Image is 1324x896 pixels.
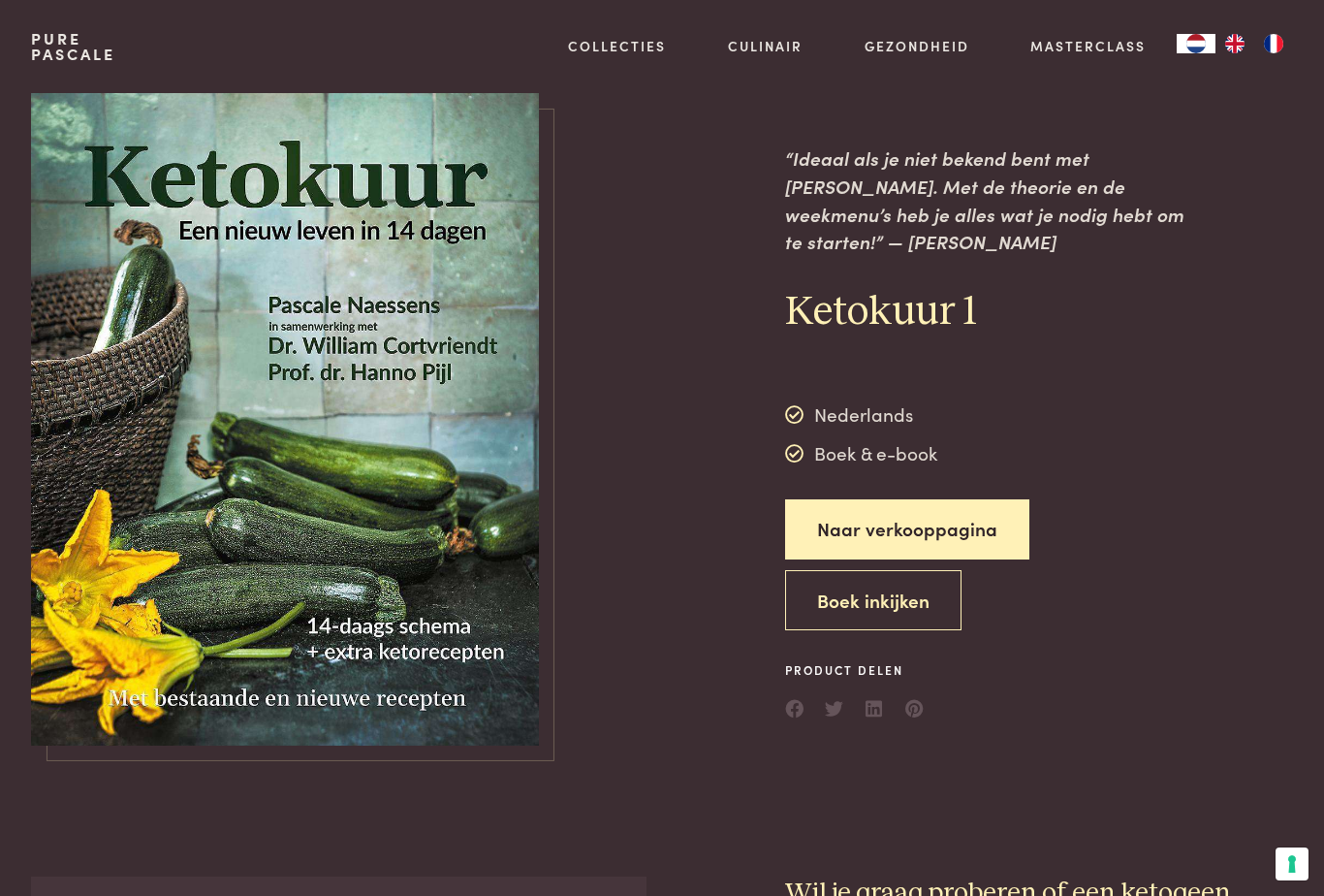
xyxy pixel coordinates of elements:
[568,36,666,56] a: Collecties
[1276,848,1308,880] button: Uw voorkeuren voor toestemming voor trackingtechnologieën
[31,93,539,746] img: https://admin.purepascale.com/wp-content/uploads/2019/09/pascale-naessens-ketokuur.jpeg
[1177,34,1215,53] a: NL
[1177,34,1215,53] div: Language
[728,36,803,56] a: Culinair
[865,36,969,56] a: Gezondheid
[1215,34,1254,53] a: EN
[1215,34,1293,53] ul: Language list
[1177,34,1293,53] aside: Language selected: Nederlands
[785,439,937,468] div: Boek & e-book
[1254,34,1293,53] a: FR
[785,287,1185,338] h2: Ketokuur 1
[31,31,115,62] a: PurePascale
[785,144,1185,256] p: “Ideaal als je niet bekend bent met [PERSON_NAME]. Met de theorie en de weekmenu’s heb je alles w...
[785,400,937,430] div: Nederlands
[1030,36,1146,56] a: Masterclass
[785,499,1029,560] a: Naar verkooppagina
[785,570,961,631] button: Boek inkijken
[785,661,925,679] span: Product delen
